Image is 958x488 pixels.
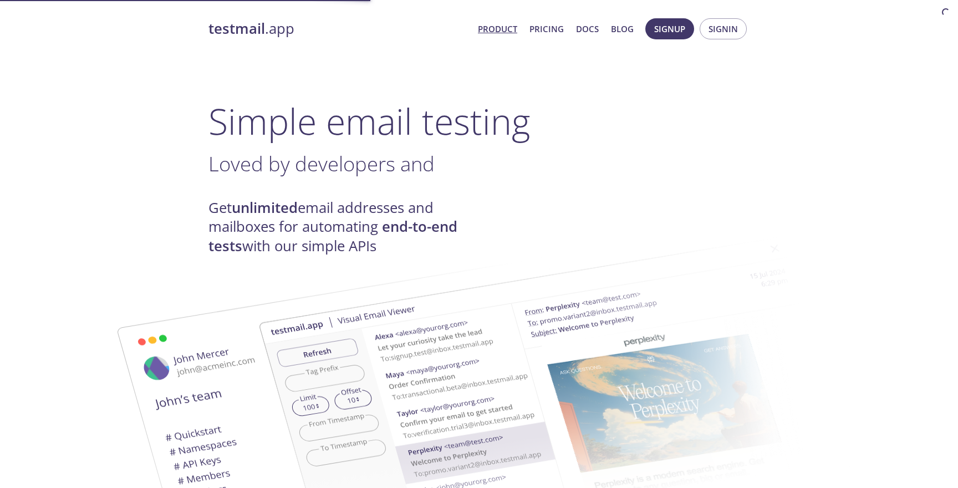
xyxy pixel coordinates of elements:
[208,217,457,255] strong: end-to-end tests
[709,22,738,36] span: Signin
[208,199,479,256] h4: Get email addresses and mailboxes for automating with our simple APIs
[529,22,564,36] a: Pricing
[700,18,747,39] button: Signin
[611,22,634,36] a: Blog
[208,100,750,143] h1: Simple email testing
[645,18,694,39] button: Signup
[654,22,685,36] span: Signup
[576,22,599,36] a: Docs
[208,19,469,38] a: testmail.app
[232,198,298,217] strong: unlimited
[478,22,517,36] a: Product
[208,150,435,177] span: Loved by developers and
[208,19,265,38] strong: testmail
